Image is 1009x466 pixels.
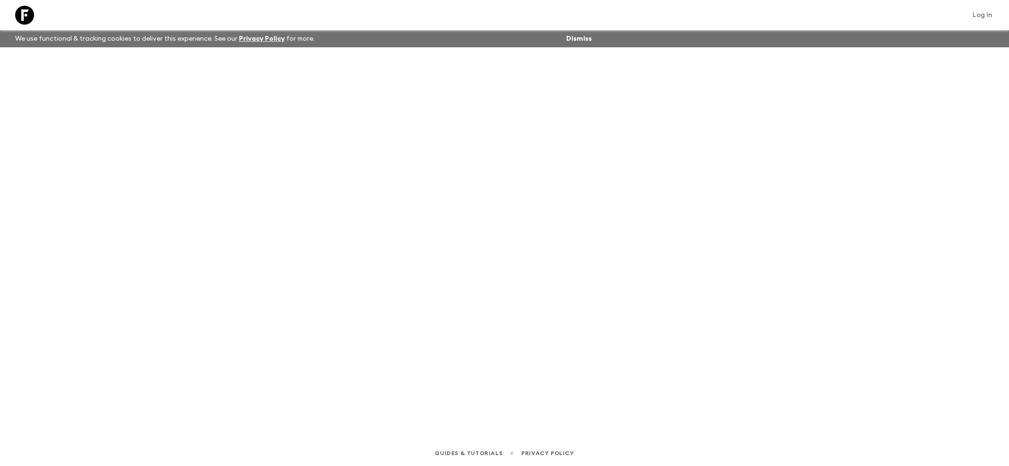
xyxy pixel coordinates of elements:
a: Privacy Policy [521,448,574,458]
p: We use functional & tracking cookies to deliver this experience. See our for more. [11,30,318,47]
a: Guides & Tutorials [435,448,502,458]
button: Dismiss [564,32,594,45]
a: Privacy Policy [239,35,285,42]
a: Log in [967,9,998,22]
